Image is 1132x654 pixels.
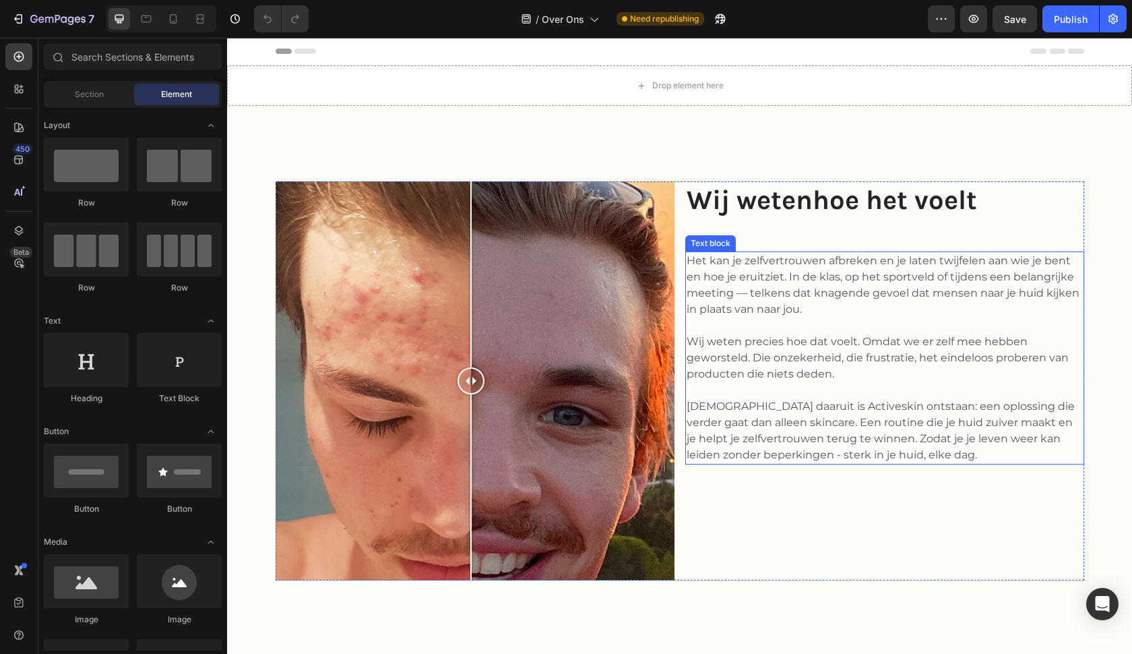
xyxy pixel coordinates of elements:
[137,282,222,294] div: Row
[460,296,856,345] p: Wij weten precies hoe dat voelt. Omdat we er zelf mee hebben geworsteld. Die onzekerheid, die fru...
[458,144,857,181] h2: hoe het voelt
[44,392,129,405] div: Heading
[44,197,129,209] div: Row
[44,315,61,327] span: Text
[254,5,309,32] div: Undo/Redo
[460,215,856,280] p: Het kan je zelfvertrouwen afbreken en je laten twijfelen aan wie je bent en hoe je eruitziet. In ...
[1004,13,1026,25] span: Save
[44,503,129,515] div: Button
[13,144,32,154] div: 450
[536,12,539,26] span: /
[1054,12,1088,26] div: Publish
[630,13,699,25] span: Need republishing
[1042,5,1099,32] button: Publish
[460,361,856,425] p: [DEMOGRAPHIC_DATA] daaruit is Activeskin ontstaan: een oplossing die verder gaat dan alleen skinc...
[200,421,222,442] span: Toggle open
[227,38,1132,654] iframe: Design area
[200,310,222,332] span: Toggle open
[461,200,506,212] div: Text block
[137,392,222,405] div: Text Block
[137,614,222,626] div: Image
[200,115,222,136] span: Toggle open
[161,88,192,100] span: Element
[137,197,222,209] div: Row
[200,531,222,553] span: Toggle open
[44,119,70,131] span: Layout
[1086,588,1119,620] div: Open Intercom Messenger
[75,88,104,100] span: Section
[137,503,222,515] div: Button
[425,42,497,53] div: Drop element here
[542,12,584,26] span: Over Ons
[44,536,67,548] span: Media
[88,11,94,27] p: 7
[44,425,69,438] span: Button
[10,247,32,258] div: Beta
[44,282,129,294] div: Row
[993,5,1037,32] button: Save
[44,614,129,626] div: Image
[5,5,100,32] button: 7
[44,43,222,70] input: Search Sections & Elements
[460,146,586,178] strong: Wij weten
